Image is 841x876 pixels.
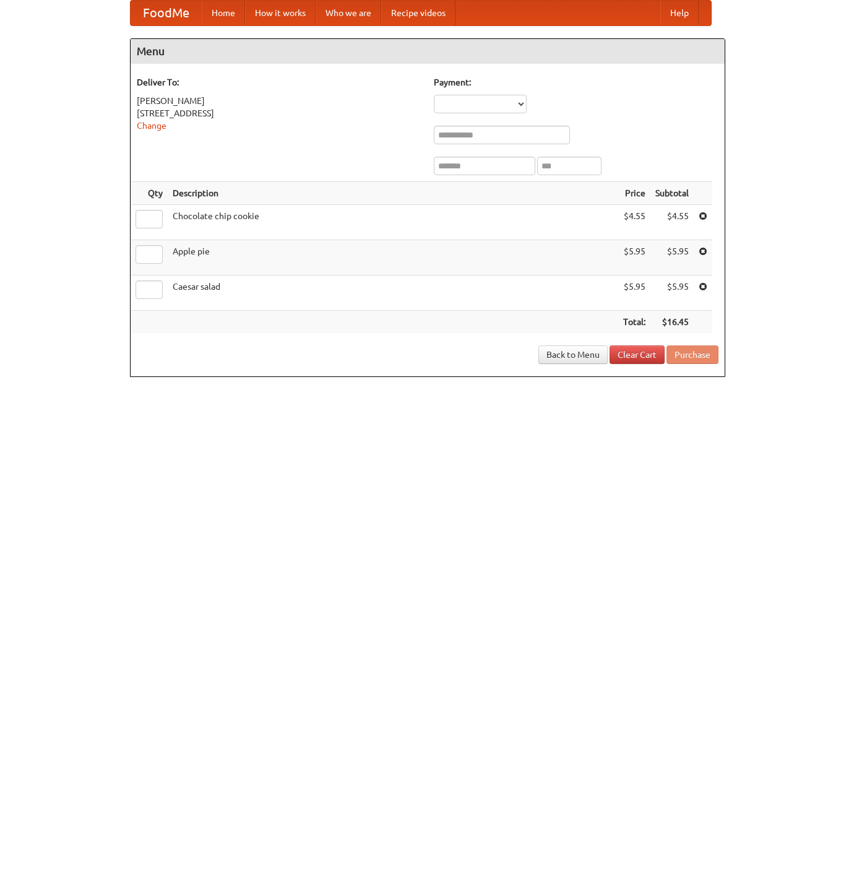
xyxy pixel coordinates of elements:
[610,345,665,364] a: Clear Cart
[618,240,650,275] td: $5.95
[168,205,618,240] td: Chocolate chip cookie
[168,275,618,311] td: Caesar salad
[650,311,694,334] th: $16.45
[660,1,699,25] a: Help
[538,345,608,364] a: Back to Menu
[316,1,381,25] a: Who we are
[618,182,650,205] th: Price
[137,121,166,131] a: Change
[137,107,421,119] div: [STREET_ADDRESS]
[245,1,316,25] a: How it works
[202,1,245,25] a: Home
[618,311,650,334] th: Total:
[131,182,168,205] th: Qty
[650,275,694,311] td: $5.95
[137,76,421,89] h5: Deliver To:
[137,95,421,107] div: [PERSON_NAME]
[618,205,650,240] td: $4.55
[434,76,718,89] h5: Payment:
[650,205,694,240] td: $4.55
[168,182,618,205] th: Description
[168,240,618,275] td: Apple pie
[381,1,455,25] a: Recipe videos
[131,1,202,25] a: FoodMe
[650,182,694,205] th: Subtotal
[131,39,725,64] h4: Menu
[666,345,718,364] button: Purchase
[618,275,650,311] td: $5.95
[650,240,694,275] td: $5.95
